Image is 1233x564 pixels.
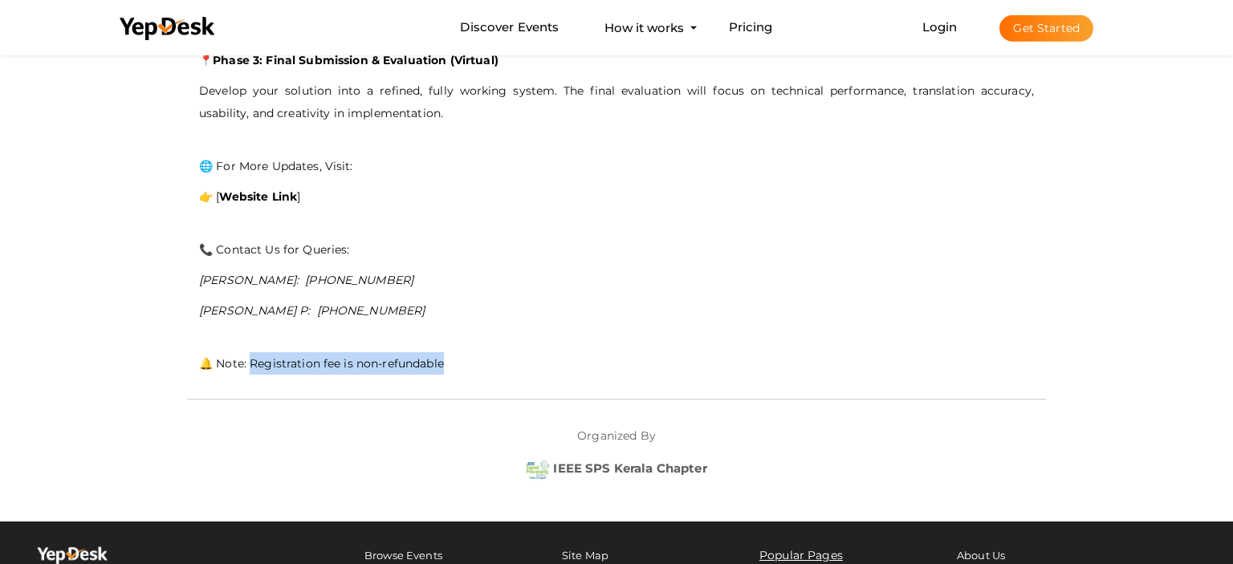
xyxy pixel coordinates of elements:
a: Pricing [729,13,773,43]
button: How it works [600,13,689,43]
b: Phase 3: Final Submission & Evaluation (Virtual) [213,53,498,67]
p: 🌐 For More Updates, Visit: [199,155,1034,177]
a: Browse Events [364,549,442,562]
p: 📞 Contact Us for Queries: [199,238,1034,261]
p: 📍 [199,49,1034,71]
b: IEEE SPS Kerala Chapter [553,461,706,476]
button: Get Started [999,15,1093,42]
p: Develop your solution into a refined, fully working system. The final evaluation will focus on te... [199,79,1034,124]
label: Organized By [577,416,656,444]
i: [PERSON_NAME]: [PHONE_NUMBER] [199,273,413,287]
a: Discover Events [460,13,559,43]
i: [PERSON_NAME] P: [PHONE_NUMBER] [199,303,425,318]
a: About Us [957,549,1005,562]
p: 👉 [ ] [199,185,1034,208]
img: EYGTIHYX_small.png [526,457,550,481]
a: Login [922,19,958,34]
p: 🔔 Note: Registration fee is non-refundable [199,352,1034,375]
a: Site Map [562,549,608,562]
b: Website Link [219,189,297,204]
